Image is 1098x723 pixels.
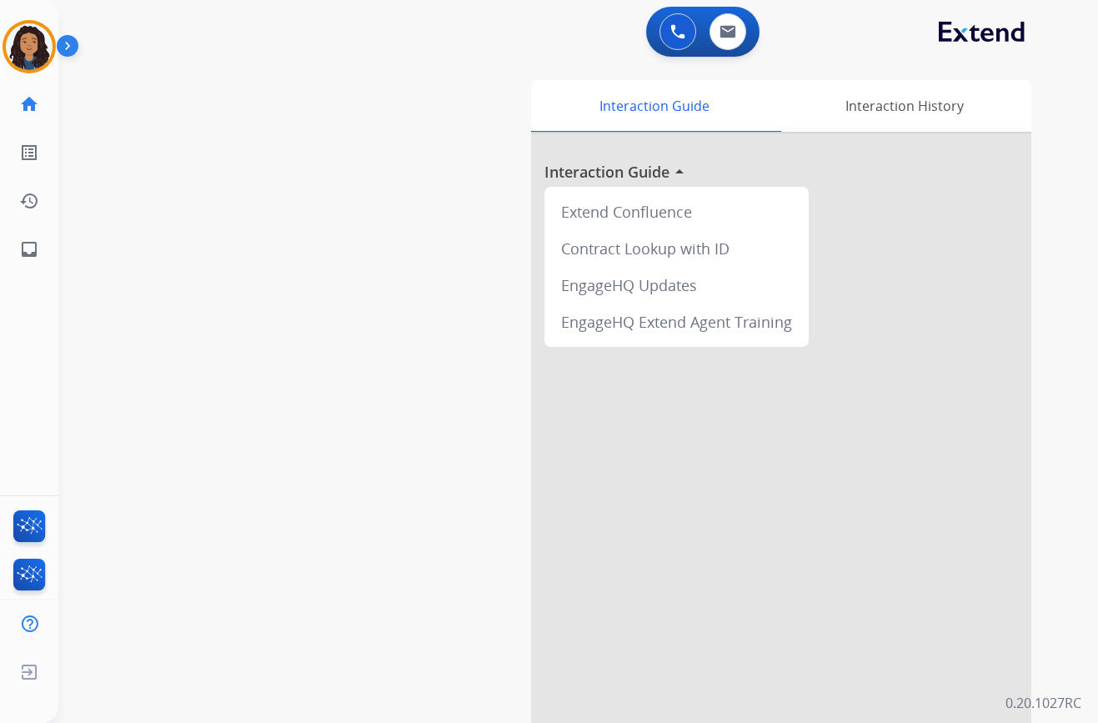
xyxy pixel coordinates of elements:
mat-icon: list_alt [19,143,39,163]
p: 0.20.1027RC [1005,693,1081,713]
div: Interaction History [777,80,1031,132]
mat-icon: home [19,94,39,114]
img: avatar [6,23,53,70]
mat-icon: inbox [19,239,39,259]
div: Contract Lookup with ID [551,230,802,267]
div: EngageHQ Updates [551,267,802,304]
mat-icon: history [19,191,39,211]
div: Extend Confluence [551,193,802,230]
div: Interaction Guide [531,80,777,132]
div: EngageHQ Extend Agent Training [551,304,802,340]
